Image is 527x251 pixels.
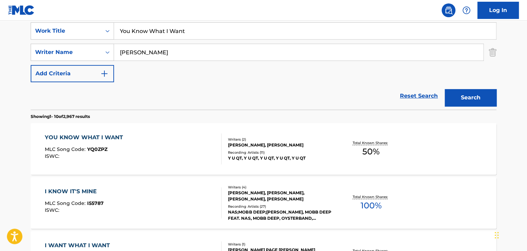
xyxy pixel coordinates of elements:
[228,155,332,161] div: Y U QT, Y U QT, Y U QT, Y U QT, Y U QT
[396,88,441,103] a: Reset Search
[45,187,104,196] div: I KNOW IT'S MINE
[360,199,381,212] span: 100 %
[45,207,61,213] span: ISWC :
[45,133,126,142] div: YOU KNOW WHAT I WANT
[31,65,114,82] button: Add Criteria
[228,209,332,221] div: NAS;MOBB DEEP;[PERSON_NAME], MOBB DEEP FEAT. NAS, MOBB DEEP, OYSTERBAND, OYSTERBAND
[31,123,496,175] a: YOU KNOW WHAT I WANTMLC Song Code:YQ0ZPZISWC:Writers (2)[PERSON_NAME], [PERSON_NAME]Recording Art...
[493,218,527,251] iframe: Chat Widget
[228,137,332,142] div: Writers ( 2 )
[477,2,519,19] a: Log In
[87,146,107,152] span: YQ0ZPZ
[45,153,61,159] span: ISWC :
[228,185,332,190] div: Writers ( 4 )
[8,5,35,15] img: MLC Logo
[462,6,471,14] img: help
[489,44,496,61] img: Delete Criterion
[228,204,332,209] div: Recording Artists ( 27 )
[228,242,332,247] div: Writers ( 1 )
[352,194,389,199] p: Total Known Shares:
[45,146,87,152] span: MLC Song Code :
[444,6,453,14] img: search
[228,142,332,148] div: [PERSON_NAME], [PERSON_NAME]
[442,3,455,17] a: Public Search
[45,200,87,206] span: MLC Song Code :
[362,145,380,158] span: 50 %
[31,22,496,110] form: Search Form
[445,89,496,106] button: Search
[35,27,97,35] div: Work Title
[459,3,473,17] div: Help
[228,190,332,202] div: [PERSON_NAME], [PERSON_NAME], [PERSON_NAME], [PERSON_NAME]
[35,48,97,56] div: Writer Name
[495,225,499,245] div: Drag
[352,140,389,145] p: Total Known Shares:
[100,69,108,78] img: 9d2ae6d4665cec9f34b9.svg
[87,200,104,206] span: I55787
[31,113,90,120] p: Showing 1 - 10 of 2,967 results
[31,177,496,229] a: I KNOW IT'S MINEMLC Song Code:I55787ISWC:Writers (4)[PERSON_NAME], [PERSON_NAME], [PERSON_NAME], ...
[45,241,113,250] div: I WANT WHAT I WANT
[228,150,332,155] div: Recording Artists ( 11 )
